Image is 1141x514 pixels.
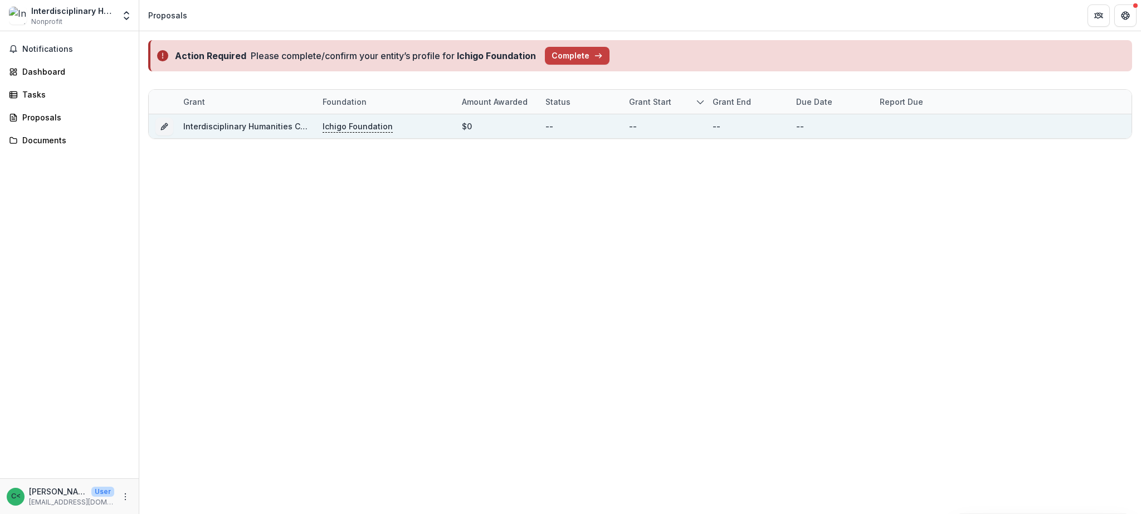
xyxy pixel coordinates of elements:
button: Partners [1088,4,1110,27]
div: Please complete/confirm your entity’s profile for [251,49,536,62]
div: Report Due [873,90,957,114]
a: Proposals [4,108,134,127]
nav: breadcrumb [144,7,192,23]
div: Amount awarded [455,90,539,114]
div: Due Date [789,90,873,114]
a: Documents [4,131,134,149]
div: Foundation [316,90,455,114]
p: [EMAIL_ADDRESS][DOMAIN_NAME] [29,497,114,507]
p: User [91,487,114,497]
div: Status [539,96,577,108]
div: Grant [177,96,212,108]
div: -- [713,120,720,132]
button: Open entity switcher [119,4,134,27]
div: Proposals [148,9,187,21]
div: Grant end [706,90,789,114]
p: [PERSON_NAME] <[PERSON_NAME][EMAIL_ADDRESS][DOMAIN_NAME]> [29,486,87,497]
img: Interdisciplinary Humanities Center [9,7,27,25]
div: Grant start [622,90,706,114]
svg: sorted descending [696,98,705,106]
button: Grant ea5b6fae-41d4-446d-8df8-9c02d41665cd [155,118,173,135]
div: Casey Haughin-Scasny <haughin@ucsb.edu> [11,493,21,500]
div: Foundation [316,96,373,108]
div: -- [545,120,553,132]
div: Status [539,90,622,114]
div: Due Date [789,96,839,108]
div: Amount awarded [455,96,534,108]
div: Tasks [22,89,125,100]
div: Grant end [706,96,758,108]
strong: Ichigo Foundation [457,50,536,61]
span: Notifications [22,45,130,54]
div: Grant start [622,96,678,108]
div: Documents [22,134,125,146]
div: Dashboard [22,66,125,77]
div: $0 [462,120,472,132]
div: Interdisciplinary Humanities Center [31,5,114,17]
span: Nonprofit [31,17,62,27]
div: Action Required [175,49,246,62]
a: Interdisciplinary Humanities Center - 2025 - Letter of Inquiry [183,122,420,131]
div: -- [629,120,637,132]
div: Proposals [22,111,125,123]
button: Notifications [4,40,134,58]
button: Get Help [1114,4,1137,27]
div: -- [796,120,804,132]
button: Complete [545,47,609,65]
div: Grant [177,90,316,114]
p: Ichigo Foundation [323,120,393,133]
a: Tasks [4,85,134,104]
button: More [119,490,132,503]
div: Report Due [873,96,930,108]
a: Dashboard [4,62,134,81]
